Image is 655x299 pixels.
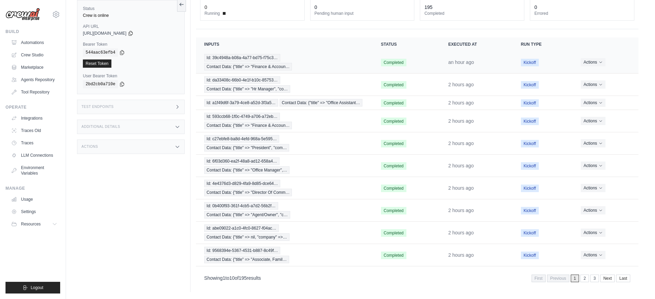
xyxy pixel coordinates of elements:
[8,74,60,85] a: Agents Repository
[205,11,220,16] span: Running
[204,135,364,152] a: View execution details for Id
[204,202,278,210] span: Id: 0b400f93-361f-4cb5-a7d2-56b2f…
[315,4,317,11] div: 0
[424,11,520,16] dt: Completed
[532,275,630,282] nav: Pagination
[448,208,474,213] time: September 22, 2025 at 15:42 CDT
[83,24,179,29] label: API URL
[521,207,539,214] span: Kickoff
[83,73,179,79] label: User Bearer Token
[6,29,60,34] div: Build
[580,275,589,282] a: 2
[315,11,410,16] dt: Pending human input
[8,162,60,179] a: Environment Variables
[83,31,127,36] span: [URL][DOMAIN_NAME]
[6,282,60,294] button: Logout
[83,6,179,11] label: Status
[204,224,364,241] a: View execution details for Id
[204,135,279,143] span: Id: c27ebfe8-ba8d-4efd-968a-5e595…
[448,230,474,235] time: September 22, 2025 at 15:42 CDT
[448,163,474,168] time: September 22, 2025 at 15:42 CDT
[204,99,278,107] span: Id: a1f49d6f-3a79-4ce8-a52d-3f3a5…
[381,252,406,259] span: Completed
[581,206,605,214] button: Actions for execution
[521,185,539,192] span: Kickoff
[381,140,406,147] span: Completed
[521,81,539,89] span: Kickoff
[204,113,364,129] a: View execution details for Id
[440,37,513,51] th: Executed at
[83,80,118,88] code: 2bd2cb0a710e
[21,221,41,227] span: Resources
[581,80,605,89] button: Actions for execution
[534,4,537,11] div: 0
[81,125,120,129] h3: Additional Details
[600,275,615,282] a: Next
[204,99,364,107] a: View execution details for Id
[8,113,60,124] a: Integrations
[83,42,179,47] label: Bearer Token
[204,54,280,62] span: Id: 39c4948a-b08a-4a77-bd75-f75c3…
[8,219,60,230] button: Resources
[381,99,406,107] span: Completed
[534,11,630,16] dt: Errored
[31,285,43,290] span: Logout
[381,185,406,192] span: Completed
[83,59,111,68] a: Reset Token
[571,275,579,282] span: 1
[229,275,235,281] span: 10
[204,63,292,70] span: Contact Data: {"title" => "Finance & Accoun…
[280,99,362,107] span: Contact Data: {"title" => "Office Assistant…
[521,162,539,170] span: Kickoff
[204,247,364,263] a: View execution details for Id
[581,229,605,237] button: Actions for execution
[381,81,406,89] span: Completed
[204,189,292,196] span: Contact Data: {"title" => "Director Of Comm…
[223,275,226,281] span: 1
[532,275,546,282] span: First
[373,37,440,51] th: Status
[8,87,60,98] a: Tool Repository
[381,59,406,66] span: Completed
[204,275,261,281] p: Showing to of results
[204,76,364,93] a: View execution details for Id
[8,125,60,136] a: Traces Old
[581,139,605,147] button: Actions for execution
[204,54,364,70] a: View execution details for Id
[581,184,605,192] button: Actions for execution
[521,140,539,147] span: Kickoff
[448,59,474,65] time: September 22, 2025 at 16:33 CDT
[204,233,290,241] span: Contact Data: {"title" => nil, "company" =>…
[204,113,280,120] span: Id: 593ccb68-1f0c-4749-a706-a72eb…
[616,275,630,282] a: Last
[581,99,605,107] button: Actions for execution
[521,252,539,259] span: Kickoff
[196,37,638,287] section: Crew executions table
[204,144,289,152] span: Contact Data: {"title" => "President", "com…
[621,266,655,299] iframe: Chat Widget
[448,82,474,87] time: September 22, 2025 at 15:42 CDT
[81,145,98,149] h3: Actions
[204,157,280,165] span: Id: 6f03d360-ea2f-48a8-ad12-658a4…
[521,59,539,66] span: Kickoff
[381,118,406,125] span: Completed
[6,8,40,21] img: Logo
[448,118,474,124] time: September 22, 2025 at 15:42 CDT
[204,211,290,219] span: Contact Data: {"title" => "Agent/Owner", "c…
[204,224,279,232] span: Id: abe09022-a1c0-4fc0-8627-f04ac…
[204,166,290,174] span: Contact Data: {"title" => "Office Manager",…
[8,49,60,60] a: Crew Studio
[448,185,474,191] time: September 22, 2025 at 15:42 CDT
[6,104,60,110] div: Operate
[239,275,247,281] span: 195
[381,207,406,214] span: Completed
[205,4,207,11] div: 0
[513,37,573,51] th: Run Type
[204,256,289,263] span: Contact Data: {"title" => "Associate, Famil…
[521,118,539,125] span: Kickoff
[204,247,281,254] span: Id: 9568394e-5367-4531-b887-8c49f…
[448,100,474,106] time: September 22, 2025 at 15:42 CDT
[448,141,474,146] time: September 22, 2025 at 15:42 CDT
[521,229,539,237] span: Kickoff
